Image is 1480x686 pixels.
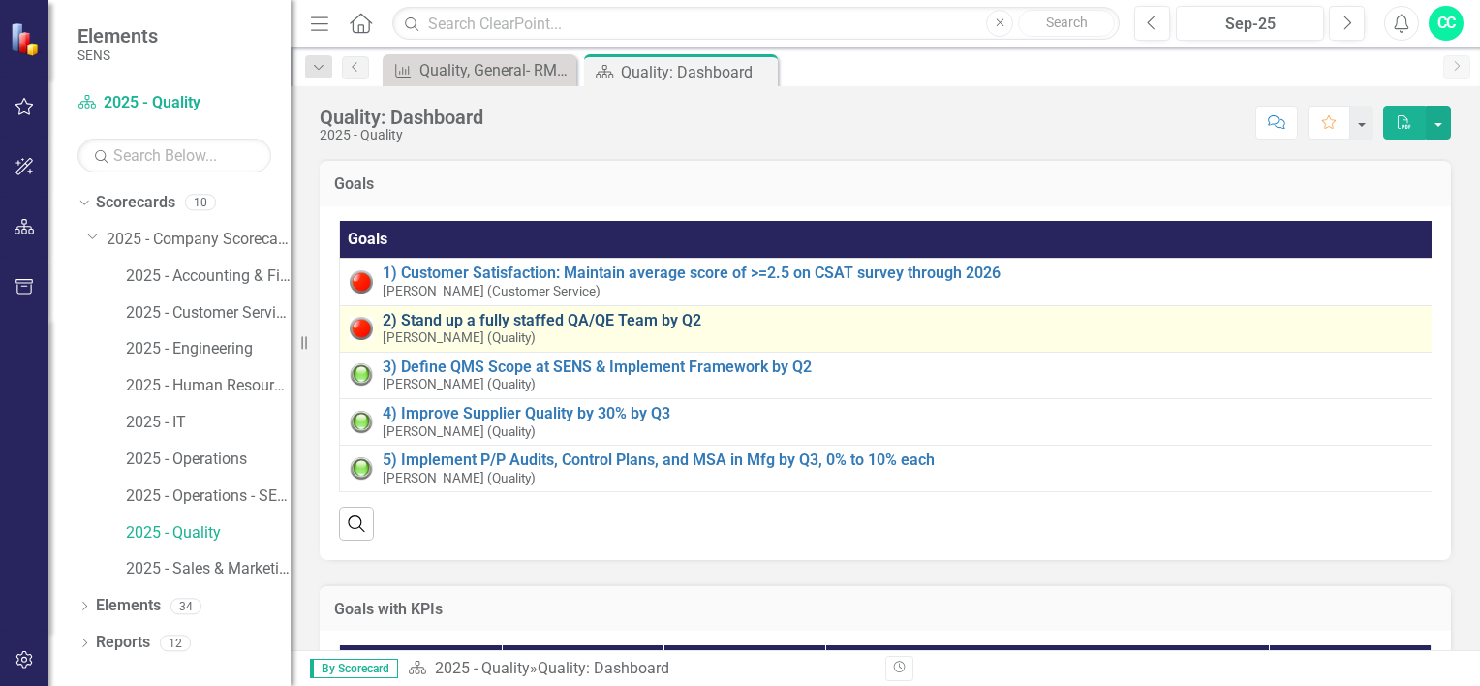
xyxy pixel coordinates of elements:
[9,21,45,57] img: ClearPoint Strategy
[392,7,1120,41] input: Search ClearPoint...
[1429,6,1464,41] button: CC
[383,424,536,439] small: [PERSON_NAME] (Quality)
[126,522,291,545] a: 2025 - Quality
[334,601,1436,618] h3: Goals with KPIs
[350,317,373,340] img: Red: Critical Issues/Off-Track
[320,107,483,128] div: Quality: Dashboard
[160,635,191,651] div: 12
[350,457,373,481] img: Green: On Track
[96,595,161,617] a: Elements
[340,305,1438,352] td: Double-Click to Edit Right Click for Context Menu
[334,175,1436,193] h3: Goals
[107,229,291,251] a: 2025 - Company Scorecard
[340,259,1438,305] td: Double-Click to Edit Right Click for Context Menu
[350,411,373,434] img: Green: On Track
[340,399,1438,446] td: Double-Click to Edit Right Click for Context Menu
[383,405,1428,422] a: 4) Improve Supplier Quality by 30% by Q3
[170,598,201,614] div: 34
[126,302,291,325] a: 2025 - Customer Service
[126,558,291,580] a: 2025 - Sales & Marketing
[538,659,669,677] div: Quality: Dashboard
[383,330,536,345] small: [PERSON_NAME] (Quality)
[383,471,536,485] small: [PERSON_NAME] (Quality)
[96,192,175,214] a: Scorecards
[310,659,398,678] span: By Scorecard
[126,485,291,508] a: 2025 - Operations - SENS Legacy KPIs
[77,24,158,47] span: Elements
[1018,10,1115,37] button: Search
[77,47,158,63] small: SENS
[383,377,536,391] small: [PERSON_NAME] (Quality)
[383,312,1428,329] a: 2) Stand up a fully staffed QA/QE Team by Q2
[126,338,291,360] a: 2025 - Engineering
[320,128,483,142] div: 2025 - Quality
[77,92,271,114] a: 2025 - Quality
[350,363,373,387] img: Green: On Track
[126,449,291,471] a: 2025 - Operations
[1176,6,1324,41] button: Sep-25
[77,139,271,172] input: Search Below...
[96,632,150,654] a: Reports
[435,659,530,677] a: 2025 - Quality
[387,58,571,82] a: Quality, General- RMR Cycle Time
[350,270,373,294] img: Red: Critical Issues/Off-Track
[383,359,1428,376] a: 3) Define QMS Scope at SENS & Implement Framework by Q2
[340,352,1438,398] td: Double-Click to Edit Right Click for Context Menu
[383,452,1428,469] a: 5) Implement P/P Audits, Control Plans, and MSA in Mfg by Q3, 0% to 10% each
[1046,15,1088,30] span: Search
[419,58,571,82] div: Quality, General- RMR Cycle Time
[621,60,773,84] div: Quality: Dashboard
[126,375,291,397] a: 2025 - Human Resources
[126,412,291,434] a: 2025 - IT
[185,195,216,211] div: 10
[383,284,601,298] small: [PERSON_NAME] (Customer Service)
[408,658,871,680] div: »
[1183,13,1317,36] div: Sep-25
[383,265,1428,282] a: 1) Customer Satisfaction: Maintain average score of >=2.5 on CSAT survey through 2026
[340,446,1438,492] td: Double-Click to Edit Right Click for Context Menu
[126,265,291,288] a: 2025 - Accounting & Finance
